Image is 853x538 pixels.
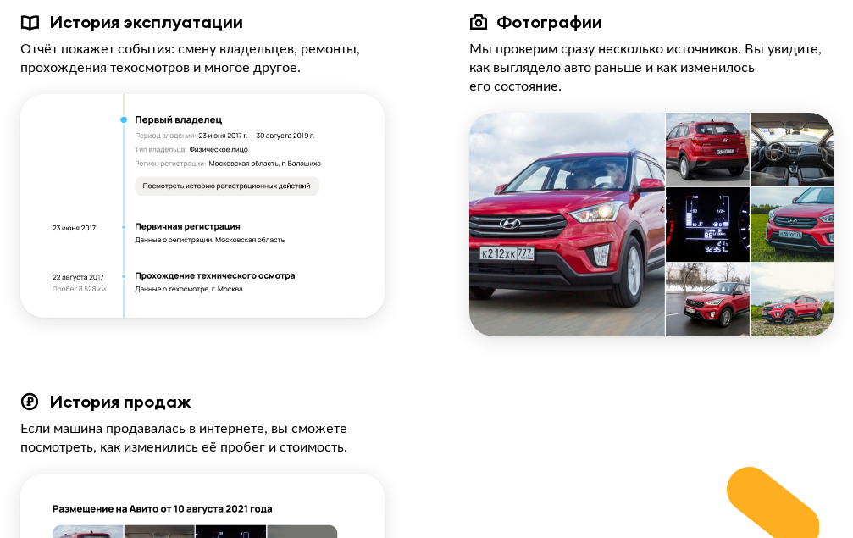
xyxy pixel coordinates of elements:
[496,11,602,33] div: Фотографии
[20,419,385,457] div: Если машина продавалась в интернете, вы сможете посмотреть, как изменились её пробег и стоимость.
[20,40,385,77] div: Отчёт покажет события: смену владельцев, ремонты, прохождения техосмотров и многое другое.
[49,11,243,33] div: История эксплуатации
[469,40,834,96] div: Мы проверим сразу несколько источников. Вы увидите, как выглядело авто раньше и как изменилось ег...
[49,391,191,413] div: История продаж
